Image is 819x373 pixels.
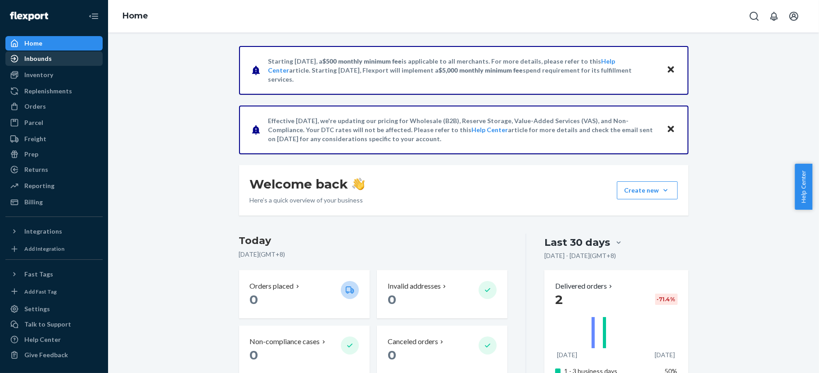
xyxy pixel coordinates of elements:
a: Replenishments [5,84,103,98]
span: 0 [250,292,258,307]
a: Orders [5,99,103,114]
p: Here’s a quick overview of your business [250,196,365,205]
span: $5,000 monthly minimum fee [439,66,523,74]
a: Settings [5,302,103,316]
a: Returns [5,162,103,177]
div: Inbounds [24,54,52,63]
div: Give Feedback [24,350,68,359]
p: Orders placed [250,281,294,291]
span: 0 [250,347,258,363]
div: Integrations [24,227,62,236]
p: [DATE] ( GMT+8 ) [239,250,508,259]
div: Add Integration [24,245,64,253]
div: Parcel [24,118,43,127]
div: Talk to Support [24,320,71,329]
button: Create new [617,181,678,199]
img: Flexport logo [10,12,48,21]
div: Returns [24,165,48,174]
p: Invalid addresses [388,281,441,291]
div: Prep [24,150,38,159]
div: Billing [24,198,43,207]
button: Open notifications [765,7,783,25]
button: Orders placed 0 [239,270,370,318]
button: Give Feedback [5,348,103,362]
div: -71.4 % [655,294,678,305]
button: Help Center [795,164,812,210]
p: Starting [DATE], a is applicable to all merchants. For more details, please refer to this article... [268,57,658,84]
a: Talk to Support [5,317,103,332]
a: Reporting [5,179,103,193]
button: Close [665,123,677,136]
img: hand-wave emoji [352,178,365,190]
a: Freight [5,132,103,146]
a: Parcel [5,115,103,130]
button: Integrations [5,224,103,239]
div: Settings [24,304,50,313]
a: Inbounds [5,51,103,66]
div: Fast Tags [24,270,53,279]
a: Help Center [5,332,103,347]
div: Last 30 days [544,235,610,249]
p: [DATE] [655,350,675,359]
span: $500 monthly minimum fee [323,57,402,65]
div: Replenishments [24,87,72,96]
p: Non-compliance cases [250,336,320,347]
button: Open Search Box [745,7,763,25]
p: [DATE] - [DATE] ( GMT+8 ) [544,251,616,260]
ol: breadcrumbs [115,3,155,29]
div: Help Center [24,335,61,344]
a: Home [122,11,148,21]
p: Canceled orders [388,336,438,347]
p: [DATE] [557,350,577,359]
a: Inventory [5,68,103,82]
span: 2 [555,292,563,307]
div: Orders [24,102,46,111]
button: Invalid addresses 0 [377,270,507,318]
span: 0 [388,347,396,363]
button: Open account menu [785,7,803,25]
div: Freight [24,134,46,143]
a: Help Center [472,126,508,134]
button: Close Navigation [85,7,103,25]
h3: Today [239,234,508,248]
div: Add Fast Tag [24,288,57,295]
p: Effective [DATE], we're updating our pricing for Wholesale (B2B), Reserve Storage, Value-Added Se... [268,116,658,143]
div: Home [24,39,42,48]
a: Add Fast Tag [5,285,103,299]
button: Fast Tags [5,267,103,281]
button: Delivered orders [555,281,614,291]
h1: Welcome back [250,176,365,192]
a: Home [5,36,103,51]
button: Close [665,64,677,77]
a: Add Integration [5,242,103,256]
a: Billing [5,195,103,209]
div: Inventory [24,70,53,79]
span: 0 [388,292,396,307]
a: Prep [5,147,103,161]
div: Reporting [24,181,54,190]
